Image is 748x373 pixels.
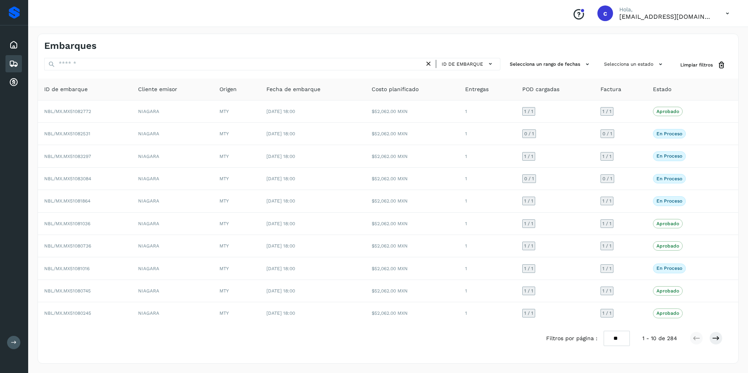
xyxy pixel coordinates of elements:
span: Factura [601,85,621,93]
span: 1 / 1 [524,266,533,271]
span: 1 / 1 [602,199,611,203]
td: NIAGARA [132,213,213,235]
td: $52,062.00 MXN [365,168,459,190]
p: En proceso [656,153,682,159]
span: 0 / 1 [602,176,612,181]
td: MTY [213,302,260,324]
span: [DATE] 18:00 [266,221,295,226]
td: NIAGARA [132,257,213,280]
td: MTY [213,100,260,123]
span: 1 / 1 [524,244,533,248]
span: ID de embarque [44,85,88,93]
td: $52,062.00 MXN [365,213,459,235]
div: Inicio [5,36,22,54]
td: MTY [213,280,260,302]
button: Selecciona un rango de fechas [507,58,595,71]
td: NIAGARA [132,168,213,190]
button: Limpiar filtros [674,58,732,72]
td: 1 [459,123,516,145]
span: Fecha de embarque [266,85,320,93]
span: 1 - 10 de 284 [642,334,677,343]
span: NBL/MX.MX51081036 [44,221,90,226]
span: [DATE] 18:00 [266,288,295,294]
span: 1 / 1 [602,221,611,226]
span: 0 / 1 [524,131,534,136]
span: NBL/MX.MX51083297 [44,154,91,159]
td: 1 [459,145,516,167]
td: 1 [459,280,516,302]
td: $52,062.00 MXN [365,145,459,167]
span: [DATE] 18:00 [266,176,295,181]
span: [DATE] 18:00 [266,109,295,114]
span: 1 / 1 [524,154,533,159]
span: Filtros por página : [546,334,597,343]
p: Aprobado [656,288,679,294]
span: Entregas [465,85,489,93]
td: 1 [459,302,516,324]
p: Aprobado [656,109,679,114]
span: 1 / 1 [524,289,533,293]
button: ID de embarque [439,58,497,70]
span: POD cargadas [522,85,559,93]
span: [DATE] 18:00 [266,154,295,159]
td: $52,062.00 MXN [365,100,459,123]
span: NBL/MX.MX51080245 [44,310,91,316]
span: 1 / 1 [602,311,611,316]
td: MTY [213,168,260,190]
span: [DATE] 18:00 [266,266,295,271]
td: NIAGARA [132,123,213,145]
div: Cuentas por cobrar [5,74,22,91]
td: $52,062.00 MXN [365,235,459,257]
td: MTY [213,123,260,145]
span: 0 / 1 [602,131,612,136]
span: Origen [219,85,237,93]
span: 1 / 1 [524,311,533,316]
span: 1 / 1 [602,244,611,248]
p: Aprobado [656,243,679,249]
td: MTY [213,235,260,257]
span: [DATE] 18:00 [266,243,295,249]
span: NBL/MX.MX51083084 [44,176,91,181]
td: MTY [213,257,260,280]
td: $52,062.00 MXN [365,123,459,145]
span: Limpiar filtros [680,61,713,68]
span: 1 / 1 [602,266,611,271]
span: NBL/MX.MX51081864 [44,198,90,204]
h4: Embarques [44,40,97,52]
td: $52,062.00 MXN [365,280,459,302]
td: $52,062.00 MXN [365,257,459,280]
p: En proceso [656,198,682,204]
p: En proceso [656,176,682,181]
p: En proceso [656,131,682,136]
span: Estado [653,85,671,93]
td: 1 [459,190,516,212]
span: [DATE] 18:00 [266,198,295,204]
div: Embarques [5,55,22,72]
td: $52,062.00 MXN [365,190,459,212]
td: NIAGARA [132,100,213,123]
span: Costo planificado [372,85,419,93]
td: MTY [213,213,260,235]
td: MTY [213,190,260,212]
p: En proceso [656,265,682,271]
span: 1 / 1 [602,289,611,293]
span: 1 / 1 [524,221,533,226]
span: [DATE] 18:00 [266,131,295,136]
td: 1 [459,100,516,123]
p: cuentasxcobrar@readysolutions.com.mx [619,13,713,20]
span: 1 / 1 [602,109,611,114]
span: NBL/MX.MX51082531 [44,131,90,136]
td: NIAGARA [132,302,213,324]
p: Aprobado [656,221,679,226]
td: NIAGARA [132,280,213,302]
span: 1 / 1 [602,154,611,159]
span: NBL/MX.MX51080736 [44,243,91,249]
button: Selecciona un estado [601,58,668,71]
span: 0 / 1 [524,176,534,181]
span: [DATE] 18:00 [266,310,295,316]
td: 1 [459,257,516,280]
span: 1 / 1 [524,109,533,114]
span: 1 / 1 [524,199,533,203]
td: NIAGARA [132,235,213,257]
span: NBL/MX.MX51080745 [44,288,91,294]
